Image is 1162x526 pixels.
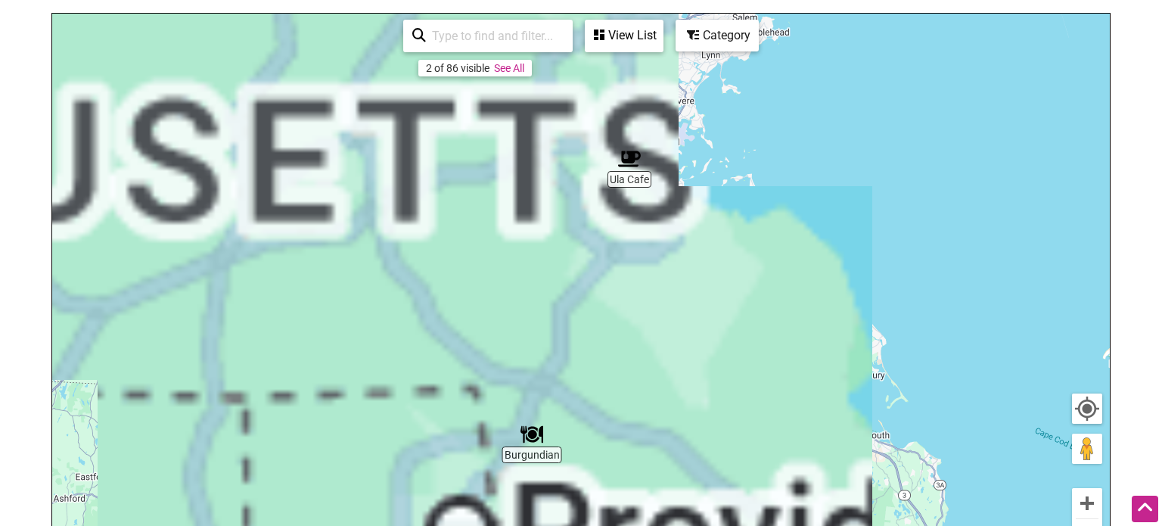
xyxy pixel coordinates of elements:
div: See a list of the visible businesses [585,20,663,52]
input: Type to find and filter... [426,21,564,51]
a: See All [494,62,524,74]
div: Filter by category [676,20,759,51]
div: Scroll Back to Top [1132,496,1158,522]
div: Category [677,21,757,50]
button: Your Location [1072,394,1102,424]
div: Ula Cafe [618,148,641,170]
button: Zoom in [1072,488,1102,518]
div: Type to search and filter [403,20,573,52]
div: 2 of 86 visible [426,62,489,74]
div: Burgundian [520,423,543,446]
div: View List [586,21,662,50]
button: Drag Pegman onto the map to open Street View [1072,434,1102,464]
